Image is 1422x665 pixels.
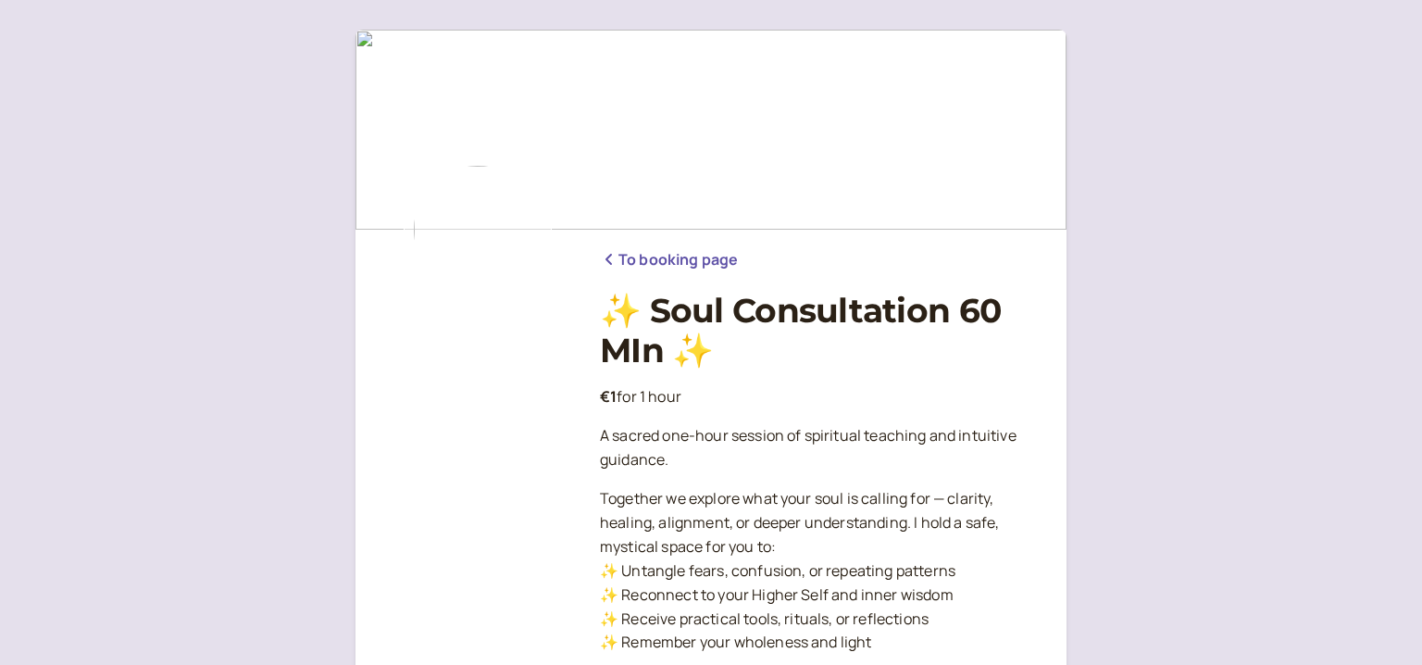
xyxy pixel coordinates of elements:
[600,386,617,407] b: €1
[600,385,1037,409] p: for 1 hour
[600,487,1037,655] p: Together we explore what your soul is calling for — clarity, healing, alignment, or deeper unders...
[600,291,1037,370] h1: ✨ Soul Consultation 60 MIn ✨
[600,248,738,272] a: To booking page
[600,424,1037,472] p: A sacred one-hour session of spiritual teaching and intuitive guidance.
